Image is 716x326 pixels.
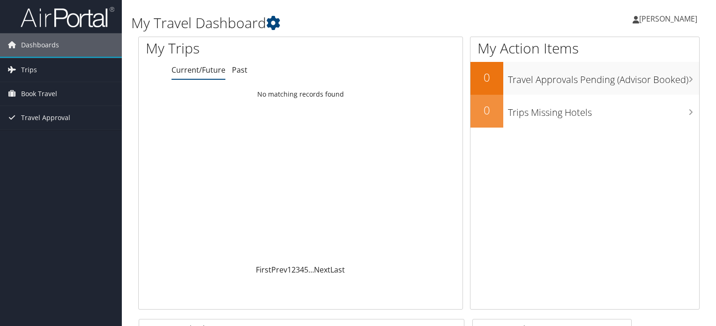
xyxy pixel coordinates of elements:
span: [PERSON_NAME] [639,14,697,24]
a: First [256,265,271,275]
a: 2 [291,265,296,275]
a: Past [232,65,247,75]
a: Prev [271,265,287,275]
span: Trips [21,58,37,82]
a: Last [330,265,345,275]
h3: Trips Missing Hotels [508,101,699,119]
a: Next [314,265,330,275]
span: … [308,265,314,275]
a: 5 [304,265,308,275]
span: Travel Approval [21,106,70,129]
a: [PERSON_NAME] [633,5,707,33]
span: Dashboards [21,33,59,57]
a: 0Travel Approvals Pending (Advisor Booked) [470,62,699,95]
a: 0Trips Missing Hotels [470,95,699,128]
img: airportal-logo.png [21,6,114,28]
h1: My Travel Dashboard [131,13,515,33]
h3: Travel Approvals Pending (Advisor Booked) [508,68,699,86]
span: Book Travel [21,82,57,106]
h2: 0 [470,69,503,85]
td: No matching records found [139,86,462,103]
a: Current/Future [172,65,225,75]
h1: My Action Items [470,38,699,58]
h1: My Trips [146,38,321,58]
a: 4 [300,265,304,275]
a: 1 [287,265,291,275]
h2: 0 [470,102,503,118]
a: 3 [296,265,300,275]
